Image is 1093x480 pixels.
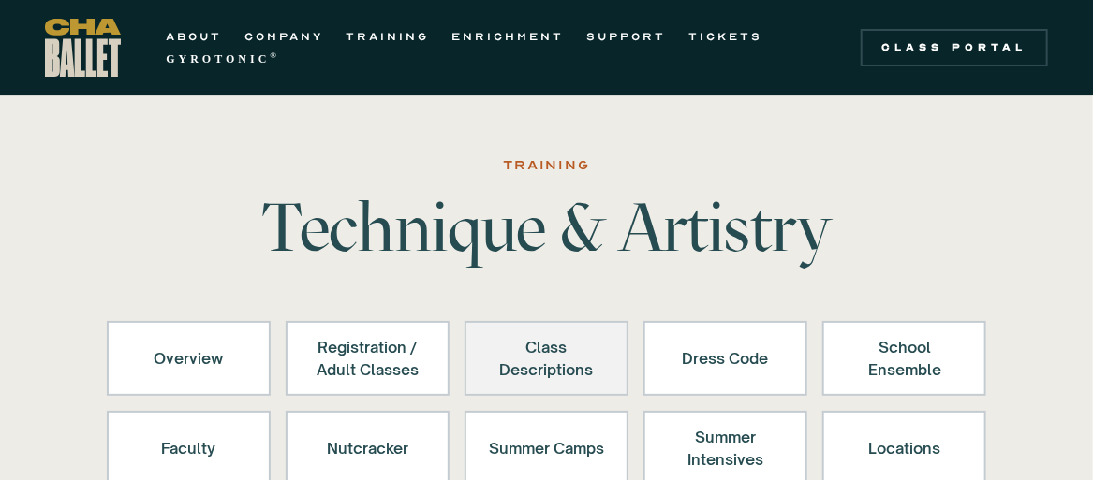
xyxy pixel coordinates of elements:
a: Overview [107,321,271,396]
a: School Ensemble [822,321,986,396]
div: Registration / Adult Classes [310,336,425,381]
a: ENRICHMENT [451,25,564,48]
a: ABOUT [166,25,222,48]
strong: GYROTONIC [166,52,270,65]
a: home [45,19,121,77]
sup: ® [270,51,280,60]
a: Class Descriptions [465,321,628,396]
a: Registration /Adult Classes [286,321,450,396]
div: Overview [131,336,246,381]
div: School Ensemble [847,336,962,381]
div: Nutcracker [310,426,425,471]
div: Class Descriptions [489,336,604,381]
a: SUPPORT [586,25,666,48]
div: Training [503,154,589,177]
div: Faculty [131,426,246,471]
a: GYROTONIC® [166,48,280,70]
a: Class Portal [861,29,1048,66]
a: TICKETS [688,25,762,48]
div: Summer Intensives [668,426,783,471]
div: Class Portal [872,40,1037,55]
h1: Technique & Artistry [255,194,839,261]
div: Locations [847,426,962,471]
div: Dress Code [668,336,783,381]
div: Summer Camps [489,426,604,471]
a: COMPANY [244,25,323,48]
a: Dress Code [643,321,807,396]
a: TRAINING [346,25,429,48]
